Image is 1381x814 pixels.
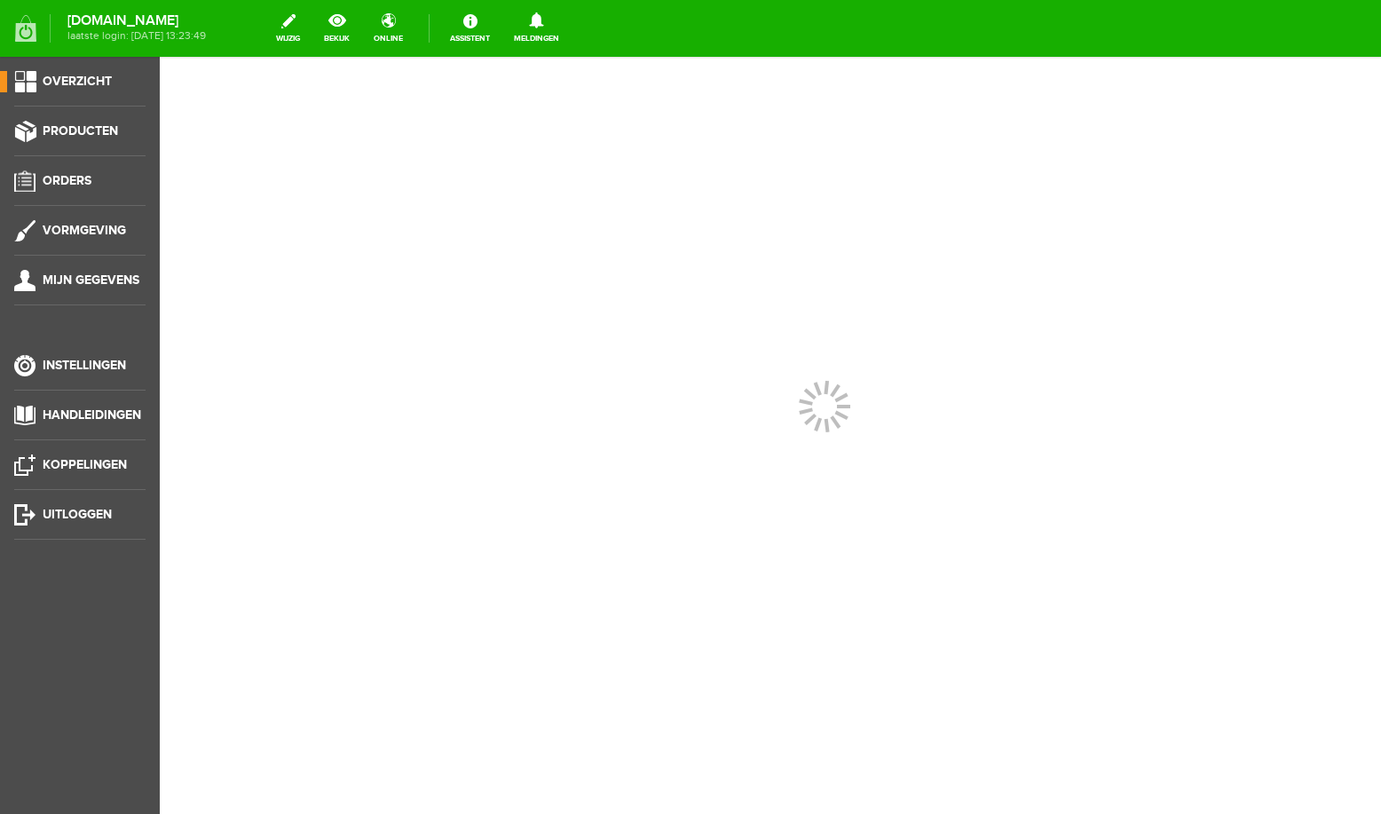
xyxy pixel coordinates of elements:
[67,16,206,26] strong: [DOMAIN_NAME]
[43,223,126,238] span: Vormgeving
[313,9,360,48] a: bekijk
[503,9,570,48] a: Meldingen
[67,31,206,41] span: laatste login: [DATE] 13:23:49
[43,457,127,472] span: Koppelingen
[43,407,141,423] span: Handleidingen
[43,74,112,89] span: Overzicht
[363,9,414,48] a: online
[265,9,311,48] a: wijzig
[439,9,501,48] a: Assistent
[43,507,112,522] span: Uitloggen
[43,273,139,288] span: Mijn gegevens
[43,173,91,188] span: Orders
[43,123,118,138] span: Producten
[43,358,126,373] span: Instellingen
